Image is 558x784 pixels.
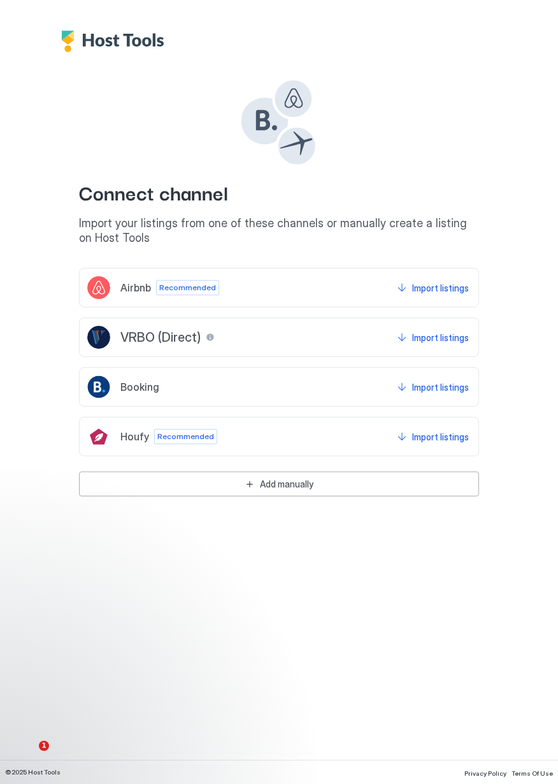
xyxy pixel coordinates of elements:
button: Import listings [395,276,471,299]
button: Import listings [395,375,471,398]
span: Privacy Policy [464,769,506,777]
div: Import listings [412,331,469,344]
span: VRBO (Direct) [120,330,201,346]
span: © 2025 Host Tools [5,768,61,776]
span: Airbnb [120,281,151,294]
span: Import your listings from one of these channels or manually create a listing on Host Tools [79,216,479,245]
div: Import listings [412,281,469,295]
div: Import listings [412,381,469,394]
span: Recommended [157,431,214,442]
span: Terms Of Use [511,769,553,777]
a: Privacy Policy [464,766,506,779]
button: Add manually [79,472,479,496]
div: Add manually [260,477,313,491]
a: Terms Of Use [511,766,553,779]
span: Houfy [120,430,149,443]
button: Import listings [395,425,471,448]
iframe: Intercom live chat [13,741,43,771]
div: Import listings [412,430,469,444]
span: Connect channel [79,178,479,206]
span: Booking [120,381,159,393]
button: Import listings [395,326,471,349]
span: Recommended [159,282,216,293]
iframe: Intercom notifications message [10,661,264,750]
div: Host Tools Logo [61,31,171,52]
span: 1 [39,741,49,751]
